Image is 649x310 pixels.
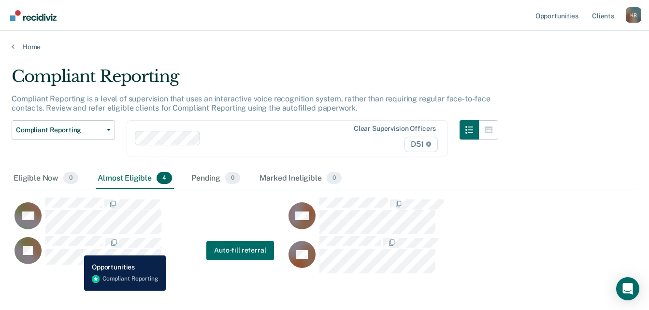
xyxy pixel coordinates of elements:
[12,120,115,140] button: Compliant Reporting
[206,241,274,260] a: Navigate to form link
[616,277,639,300] div: Open Intercom Messenger
[12,197,286,236] div: CaseloadOpportunityCell-00634286
[96,168,174,189] div: Almost Eligible4
[327,172,342,184] span: 0
[189,168,242,189] div: Pending0
[258,168,344,189] div: Marked Ineligible0
[404,137,438,152] span: D51
[157,172,172,184] span: 4
[12,94,490,113] p: Compliant Reporting is a level of supervision that uses an interactive voice recognition system, ...
[286,236,560,274] div: CaseloadOpportunityCell-00667229
[12,67,498,94] div: Compliant Reporting
[16,126,103,134] span: Compliant Reporting
[626,7,641,23] button: Profile dropdown button
[63,172,78,184] span: 0
[12,236,286,274] div: CaseloadOpportunityCell-00668503
[225,172,240,184] span: 0
[12,168,80,189] div: Eligible Now0
[354,125,436,133] div: Clear supervision officers
[286,197,560,236] div: CaseloadOpportunityCell-00668616
[12,42,637,51] a: Home
[626,7,641,23] div: K R
[206,241,274,260] button: Auto-fill referral
[10,10,57,21] img: Recidiviz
